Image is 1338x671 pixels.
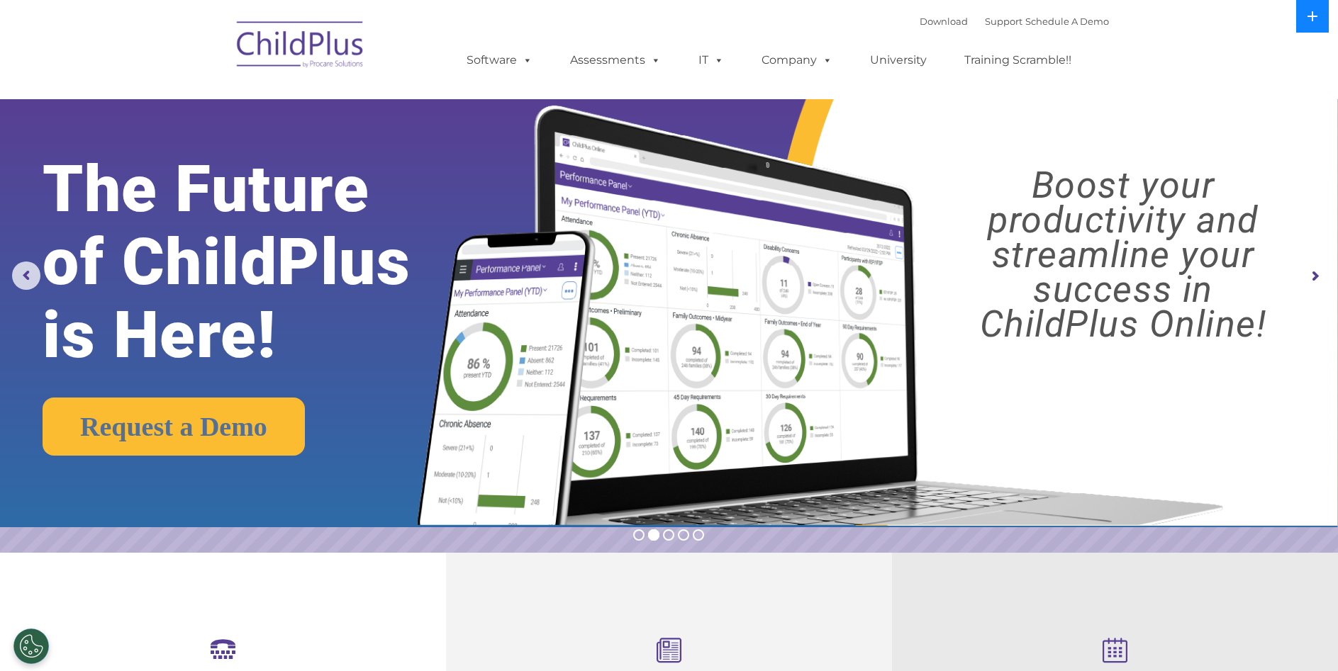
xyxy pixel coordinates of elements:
[197,152,257,162] span: Phone number
[985,16,1022,27] a: Support
[43,153,470,372] rs-layer: The Future of ChildPlus is Here!
[230,11,372,82] img: ChildPlus by Procare Solutions
[13,628,49,664] button: Cookies Settings
[950,46,1086,74] a: Training Scramble!!
[452,46,547,74] a: Software
[556,46,675,74] a: Assessments
[920,16,968,27] a: Download
[1025,16,1109,27] a: Schedule A Demo
[856,46,941,74] a: University
[684,46,738,74] a: IT
[925,168,1322,342] rs-layer: Boost your productivity and streamline your success in ChildPlus Online!
[920,16,1109,27] font: |
[747,46,847,74] a: Company
[197,94,240,104] span: Last name
[43,397,305,456] a: Request a Demo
